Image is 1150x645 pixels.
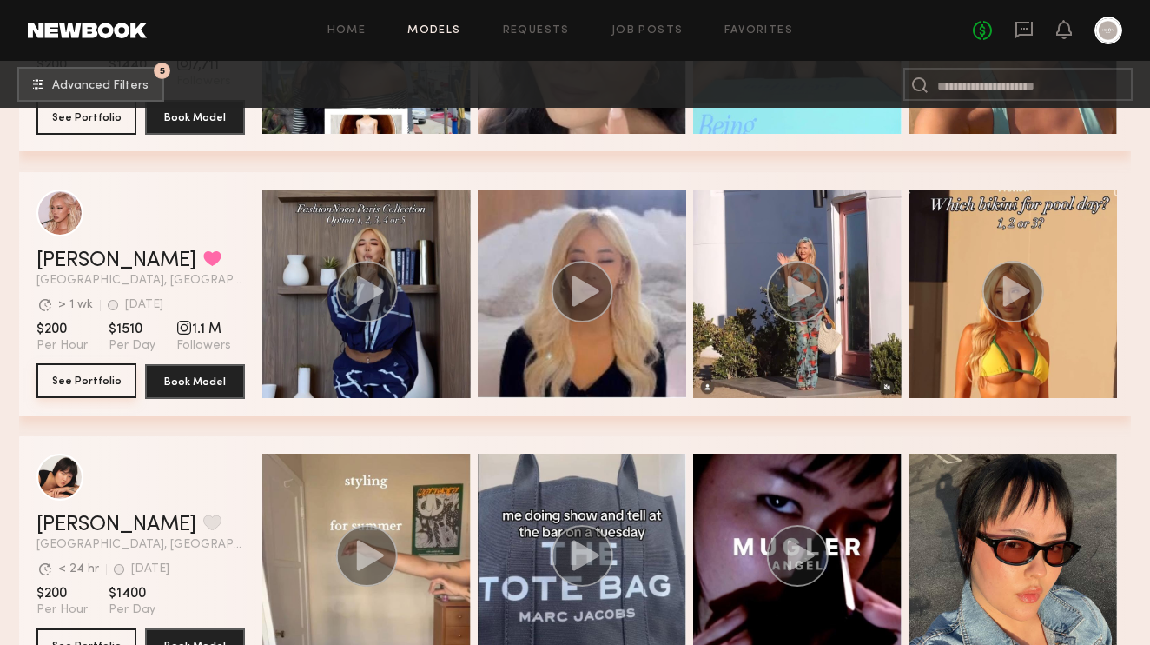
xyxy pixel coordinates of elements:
span: $200 [36,321,88,338]
a: Models [407,25,460,37]
span: Per Hour [36,338,88,354]
a: Job Posts [611,25,684,37]
span: $1400 [109,585,155,602]
button: See Portfolio [36,363,136,398]
span: Per Day [109,602,155,618]
span: Per Day [109,338,155,354]
div: < 24 hr [58,563,99,575]
span: 1.1 M [176,321,231,338]
span: Advanced Filters [52,80,149,92]
a: Requests [503,25,570,37]
a: See Portfolio [36,364,136,399]
a: [PERSON_NAME] [36,515,196,535]
span: 5 [160,67,165,75]
div: [DATE] [131,563,169,575]
button: Book Model [145,364,245,399]
button: 5Advanced Filters [17,67,164,102]
span: Followers [176,338,231,354]
a: Favorites [724,25,793,37]
span: [GEOGRAPHIC_DATA], [GEOGRAPHIC_DATA] [36,539,245,551]
button: See Portfolio [36,100,136,135]
div: > 1 wk [58,299,93,311]
span: [GEOGRAPHIC_DATA], [GEOGRAPHIC_DATA] [36,275,245,287]
button: Book Model [145,100,245,135]
span: $1510 [109,321,155,338]
span: $200 [36,585,88,602]
div: [DATE] [125,299,163,311]
span: Per Hour [36,602,88,618]
a: Home [327,25,367,37]
a: [PERSON_NAME] [36,250,196,271]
